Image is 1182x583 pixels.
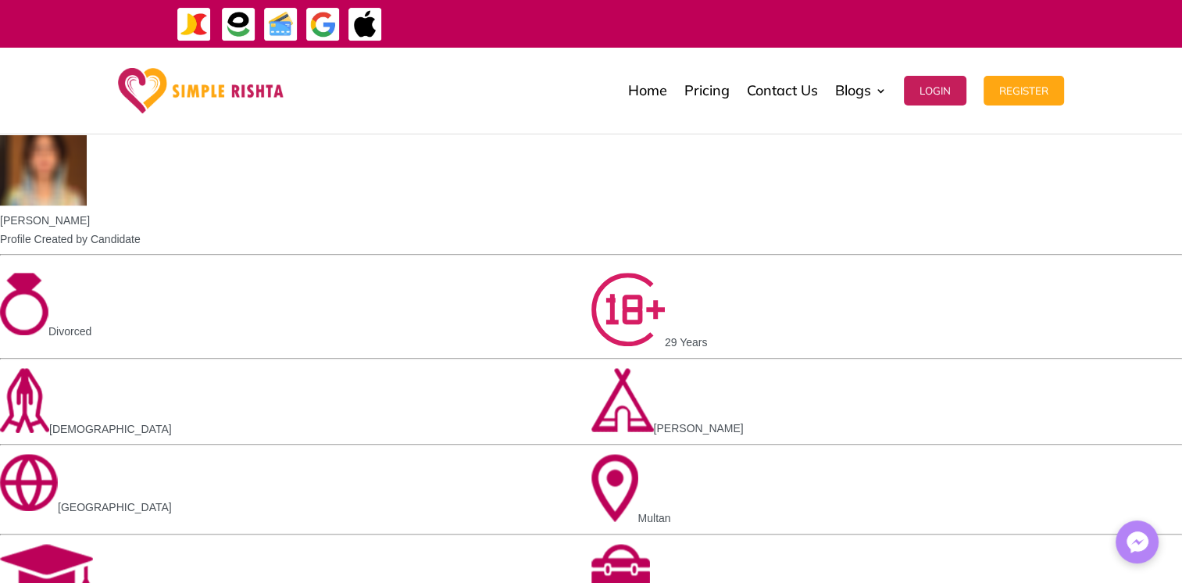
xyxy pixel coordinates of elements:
[628,52,667,130] a: Home
[638,512,671,524] span: Multan
[684,52,730,130] a: Pricing
[904,76,966,106] button: Login
[348,7,383,42] img: ApplePay-icon
[984,52,1064,130] a: Register
[654,422,744,435] span: [PERSON_NAME]
[984,76,1064,106] button: Register
[221,7,256,42] img: EasyPaisa-icon
[58,501,172,513] span: [GEOGRAPHIC_DATA]
[747,52,818,130] a: Contact Us
[177,7,212,42] img: JazzCash-icon
[263,7,298,42] img: Credit Cards
[987,9,1020,37] strong: جاز کیش
[49,423,172,435] span: [DEMOGRAPHIC_DATA]
[305,7,341,42] img: GooglePay-icon
[904,52,966,130] a: Login
[835,52,887,130] a: Blogs
[1122,527,1153,558] img: Messenger
[948,9,983,37] strong: ایزی پیسہ
[48,325,91,338] span: Divorced
[665,336,708,349] span: 29 Years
